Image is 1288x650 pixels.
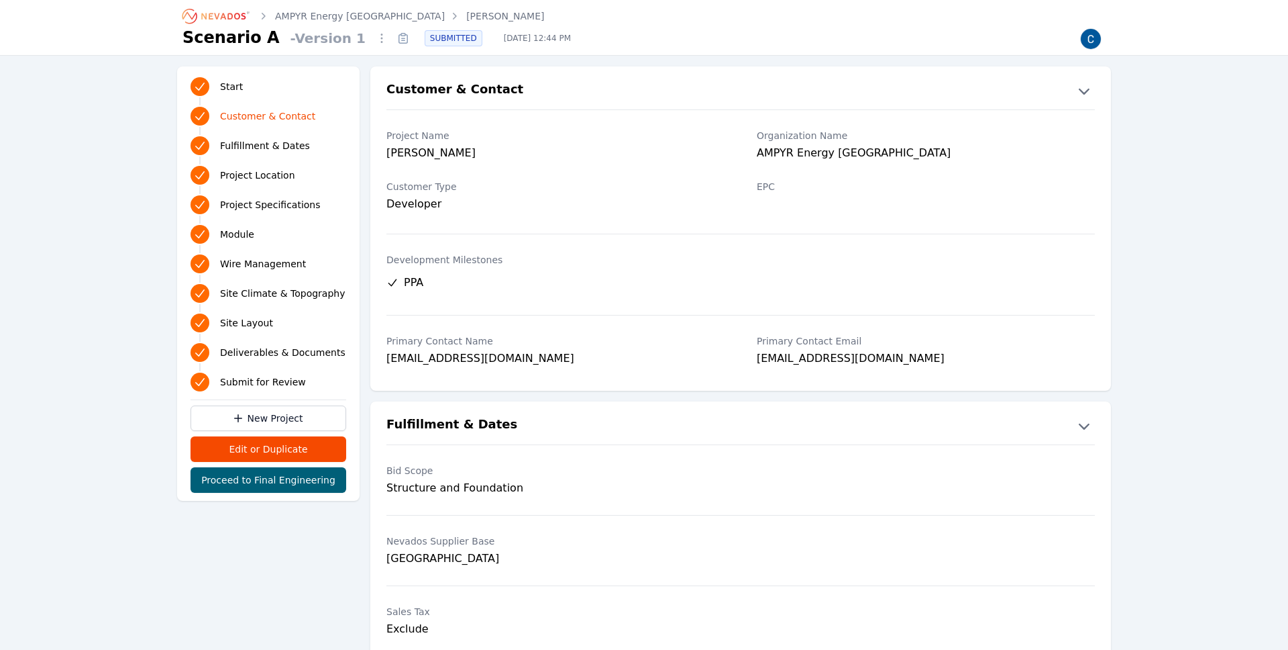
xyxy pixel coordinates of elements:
[386,551,724,567] div: [GEOGRAPHIC_DATA]
[220,316,273,330] span: Site Layout
[757,180,1095,193] label: EPC
[220,375,306,389] span: Submit for Review
[370,415,1111,436] button: Fulfillment & Dates
[191,406,346,431] a: New Project
[757,145,1095,164] div: AMPYR Energy [GEOGRAPHIC_DATA]
[757,351,1095,369] div: [EMAIL_ADDRESS][DOMAIN_NAME]
[493,33,582,44] span: [DATE] 12:44 PM
[466,9,544,23] a: [PERSON_NAME]
[386,253,1095,267] label: Development Milestones
[386,415,517,436] h2: Fulfillment & Dates
[386,180,724,193] label: Customer Type
[386,621,724,637] div: Exclude
[182,5,544,27] nav: Breadcrumb
[386,196,724,212] div: Developer
[386,351,724,369] div: [EMAIL_ADDRESS][DOMAIN_NAME]
[220,80,243,93] span: Start
[386,129,724,142] label: Project Name
[386,145,724,164] div: [PERSON_NAME]
[386,80,523,101] h2: Customer & Contact
[386,334,724,348] label: Primary Contact Name
[220,228,254,241] span: Module
[386,535,724,548] label: Nevados Supplier Base
[275,9,445,23] a: AMPYR Energy [GEOGRAPHIC_DATA]
[191,75,346,394] nav: Progress
[404,275,423,291] span: PPA
[220,169,295,182] span: Project Location
[425,30,482,46] div: SUBMITTED
[285,29,371,48] span: - Version 1
[220,346,345,359] span: Deliverables & Documents
[220,109,315,123] span: Customer & Contact
[757,334,1095,348] label: Primary Contact Email
[220,287,345,300] span: Site Climate & Topography
[191,467,346,493] button: Proceed to Final Engineering
[191,436,346,462] button: Edit or Duplicate
[386,605,724,618] label: Sales Tax
[220,198,321,212] span: Project Specifications
[1080,28,1102,50] img: Carmen Brooks
[757,129,1095,142] label: Organization Name
[220,139,310,152] span: Fulfillment & Dates
[182,27,280,48] h1: Scenario A
[370,80,1111,101] button: Customer & Contact
[220,257,306,271] span: Wire Management
[386,480,724,496] div: Structure and Foundation
[386,464,724,477] label: Bid Scope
